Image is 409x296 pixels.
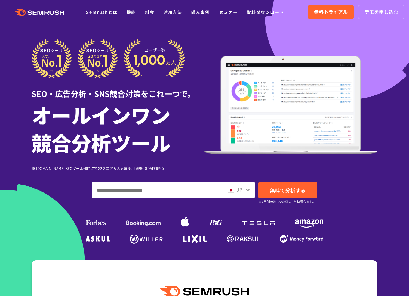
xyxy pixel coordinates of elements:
a: Semrushとは [86,9,117,15]
a: 機能 [127,9,136,15]
span: 無料トライアル [314,8,348,16]
h1: オールインワン 競合分析ツール [32,101,204,156]
small: ※7日間無料でお試し。自動課金なし。 [258,199,316,204]
a: 無料トライアル [308,5,354,19]
a: 活用方法 [163,9,182,15]
div: SEO・広告分析・SNS競合対策をこれ一つで。 [32,79,204,99]
input: ドメイン、キーワードまたはURLを入力してください [92,182,222,198]
a: 導入事例 [191,9,210,15]
a: セミナー [219,9,238,15]
span: 無料で分析する [270,186,306,194]
a: デモを申し込む [358,5,404,19]
span: JP [237,186,242,193]
a: 無料で分析する [258,182,317,198]
span: デモを申し込む [364,8,398,16]
a: 資料ダウンロード [247,9,284,15]
div: ※ [DOMAIN_NAME] SEOツール部門にてG2スコア＆人気度No.1獲得（[DATE]時点） [32,165,204,171]
a: 料金 [145,9,154,15]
